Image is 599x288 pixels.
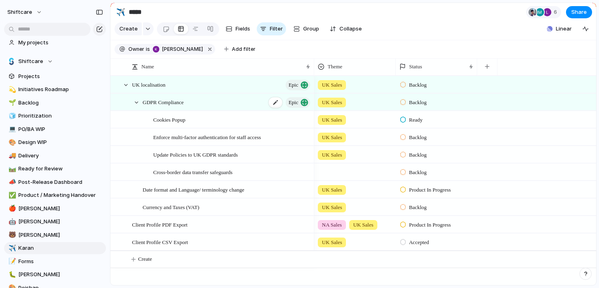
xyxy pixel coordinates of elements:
button: 🌱 [7,99,15,107]
div: ✅ [9,191,14,200]
span: GDPR Compliance [143,97,184,107]
span: Status [409,63,422,71]
a: 🌱Backlog [4,97,106,109]
span: Shiftcare [18,57,43,65]
span: UK Sales [322,151,342,159]
div: 🐛 [9,270,14,279]
span: UK Sales [322,98,342,107]
span: Post-Release Dashboard [18,178,103,186]
span: Filter [270,25,283,33]
a: 🎨Design WIP [4,136,106,148]
button: Share [566,6,592,18]
div: 📣Post-Release Dashboard [4,176,106,188]
span: Backlog [18,99,103,107]
button: ✈️ [7,244,15,252]
a: Projects [4,70,106,83]
button: 📝 [7,257,15,266]
div: ✅Product / Marketing Handover [4,189,106,201]
a: 🤖[PERSON_NAME] [4,216,106,228]
span: Create [138,255,152,263]
div: 📝 [9,257,14,266]
span: Share [571,8,587,16]
div: 🌱 [9,98,14,107]
span: Client Profile CSV Export [132,237,188,247]
span: Projects [18,72,103,81]
button: 📣 [7,178,15,186]
div: 📣 [9,177,14,187]
button: ✅ [7,191,15,199]
button: Epic [286,97,310,108]
div: ✈️ [9,244,14,253]
span: Name [141,63,154,71]
div: 📝Forms [4,255,106,268]
a: 🛤️Ready for Review [4,163,106,175]
div: 💻PO/BA WIP [4,123,106,135]
button: 🎨 [7,138,15,146]
span: Karan [18,244,103,252]
span: Backlog [409,133,427,142]
span: UK Sales [322,203,342,212]
button: 🛤️ [7,165,15,173]
a: My projects [4,37,106,49]
span: Backlog [409,168,427,177]
div: 🍎 [9,204,14,213]
button: shiftcare [4,6,46,19]
button: 🧊 [7,112,15,120]
span: Prioritization [18,112,103,120]
div: 🐻 [9,230,14,240]
span: UK Sales [353,221,373,229]
div: 🤖 [9,217,14,227]
span: shiftcare [7,8,32,16]
span: Backlog [409,98,427,107]
span: Backlog [409,151,427,159]
button: ✈️ [114,6,127,19]
div: 🧊 [9,111,14,121]
a: 🍎[PERSON_NAME] [4,203,106,215]
div: 🐻[PERSON_NAME] [4,229,106,241]
div: 🐛[PERSON_NAME] [4,268,106,281]
span: Group [303,25,319,33]
span: Epic [288,79,298,91]
span: Epic [288,97,298,108]
span: Linear [556,25,572,33]
span: Create [119,25,138,33]
button: 💫 [7,85,15,94]
span: Product In Progress [409,221,451,229]
div: 💫Initiatives Roadmap [4,83,106,96]
div: 🎨 [9,138,14,147]
button: 🤖 [7,218,15,226]
span: My projects [18,39,103,47]
span: [PERSON_NAME] [18,231,103,239]
span: Fields [236,25,250,33]
div: 💻 [9,124,14,134]
span: UK Sales [322,133,342,142]
span: Currency and Taxes (VAT) [143,202,199,212]
span: Initiatives Roadmap [18,85,103,94]
span: Delivery [18,152,103,160]
button: [PERSON_NAME] [151,45,205,54]
span: Cross-border data transfer safeguards [153,167,233,177]
a: ✈️Karan [4,242,106,254]
span: [PERSON_NAME] [162,46,203,53]
span: UK Sales [322,81,342,89]
span: [PERSON_NAME] [18,218,103,226]
button: 🚚 [7,152,15,160]
button: 🍎 [7,205,15,213]
span: UK Sales [322,238,342,247]
span: Cookies Popup [153,115,185,124]
span: UK localisation [132,80,165,89]
button: is [144,45,152,54]
span: is [146,46,150,53]
span: Update Policies to UK GDPR standards [153,150,238,159]
a: 🚚Delivery [4,150,106,162]
span: NA Sales [322,221,342,229]
div: 💫 [9,85,14,94]
button: Linear [544,23,575,35]
button: 🐛 [7,271,15,279]
button: Filter [257,22,286,35]
div: 🚚 [9,151,14,160]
